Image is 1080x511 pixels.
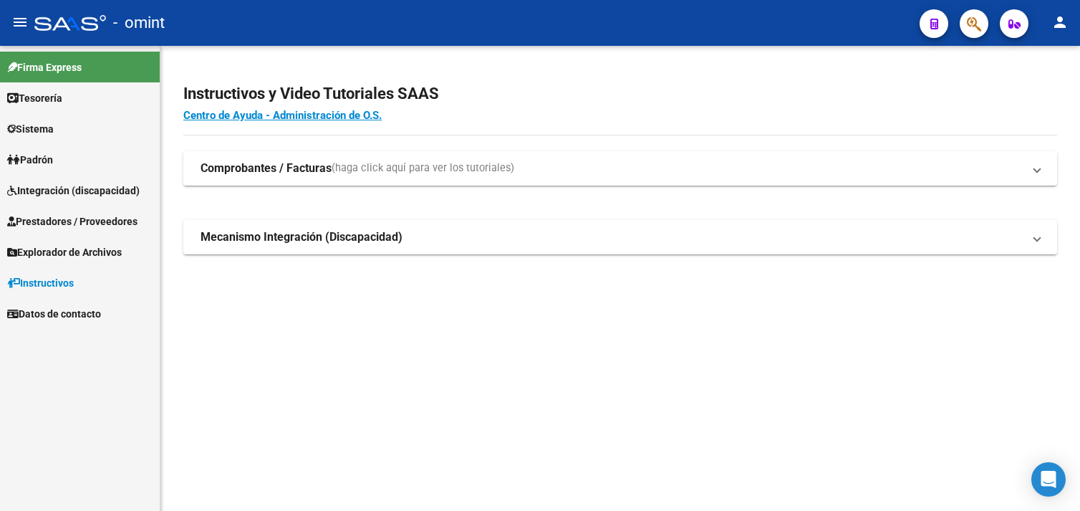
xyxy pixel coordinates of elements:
span: (haga click aquí para ver los tutoriales) [332,161,514,176]
span: Explorador de Archivos [7,244,122,260]
strong: Comprobantes / Facturas [201,161,332,176]
span: Firma Express [7,59,82,75]
span: Integración (discapacidad) [7,183,140,199]
mat-expansion-panel-header: Mecanismo Integración (Discapacidad) [183,220,1057,254]
h2: Instructivos y Video Tutoriales SAAS [183,80,1057,108]
mat-icon: person [1051,14,1069,31]
span: Instructivos [7,275,74,291]
a: Centro de Ayuda - Administración de O.S. [183,109,382,122]
span: - omint [113,7,165,39]
span: Datos de contacto [7,306,101,322]
span: Sistema [7,121,54,137]
strong: Mecanismo Integración (Discapacidad) [201,229,402,245]
mat-expansion-panel-header: Comprobantes / Facturas(haga click aquí para ver los tutoriales) [183,151,1057,186]
div: Open Intercom Messenger [1031,462,1066,497]
span: Prestadores / Proveedores [7,214,138,229]
span: Tesorería [7,90,62,106]
span: Padrón [7,152,53,168]
mat-icon: menu [11,14,29,31]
